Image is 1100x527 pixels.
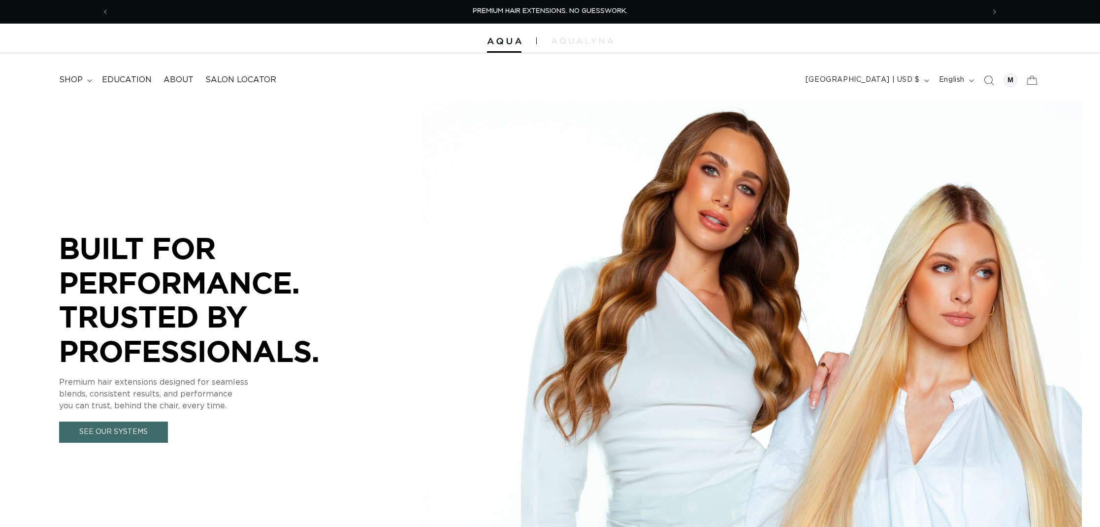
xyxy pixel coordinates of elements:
p: BUILT FOR PERFORMANCE. TRUSTED BY PROFESSIONALS. [59,231,355,368]
a: Salon Locator [199,69,282,91]
span: shop [59,75,83,85]
a: See Our Systems [59,422,168,443]
span: English [939,75,965,85]
img: Aqua Hair Extensions [487,38,521,45]
summary: shop [53,69,96,91]
span: [GEOGRAPHIC_DATA] | USD $ [806,75,920,85]
button: Previous announcement [95,2,116,21]
span: PREMIUM HAIR EXTENSIONS. NO GUESSWORK. [473,8,627,14]
button: [GEOGRAPHIC_DATA] | USD $ [800,71,933,90]
a: About [158,69,199,91]
button: Next announcement [984,2,1005,21]
summary: Search [978,69,1000,91]
p: Premium hair extensions designed for seamless blends, consistent results, and performance you can... [59,376,355,412]
a: Education [96,69,158,91]
span: Education [102,75,152,85]
button: English [933,71,978,90]
img: aqualyna.com [551,38,613,44]
span: About [163,75,194,85]
span: Salon Locator [205,75,276,85]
